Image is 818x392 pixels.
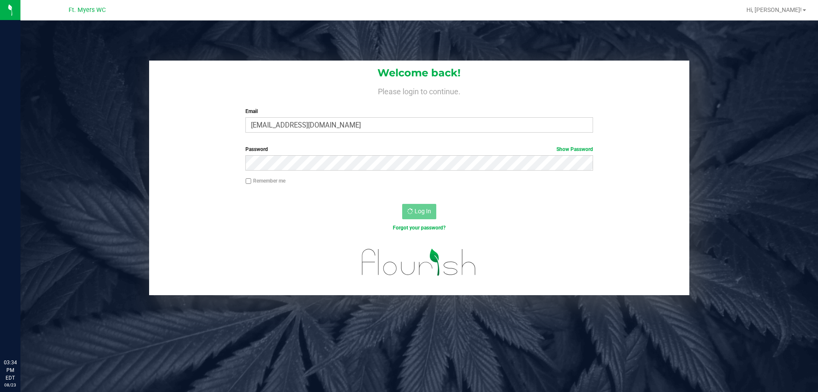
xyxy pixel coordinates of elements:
[351,241,487,284] img: flourish_logo.svg
[4,359,17,382] p: 03:34 PM EDT
[746,6,802,13] span: Hi, [PERSON_NAME]!
[245,178,251,184] input: Remember me
[415,208,431,215] span: Log In
[69,6,106,14] span: Ft. Myers WC
[245,177,285,185] label: Remember me
[556,146,593,152] a: Show Password
[149,67,689,78] h1: Welcome back!
[4,382,17,388] p: 08/23
[393,225,446,231] a: Forgot your password?
[149,85,689,96] h4: Please login to continue.
[245,107,593,115] label: Email
[402,204,436,219] button: Log In
[245,146,268,152] span: Password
